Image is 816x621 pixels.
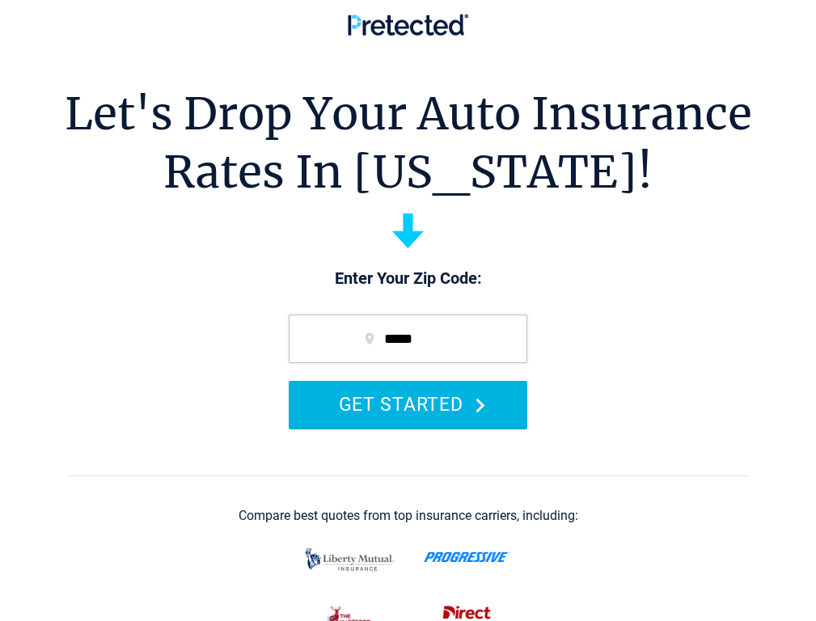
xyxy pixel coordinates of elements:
[348,14,468,36] img: Pretected Logo
[239,509,578,523] div: Compare best quotes from top insurance carriers, including:
[289,381,527,427] button: GET STARTED
[301,540,399,579] img: liberty
[65,85,752,201] h1: Let's Drop Your Auto Insurance Rates In [US_STATE]!
[424,551,510,563] img: progressive
[289,315,527,363] input: zip code
[273,268,543,290] p: Enter Your Zip Code:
